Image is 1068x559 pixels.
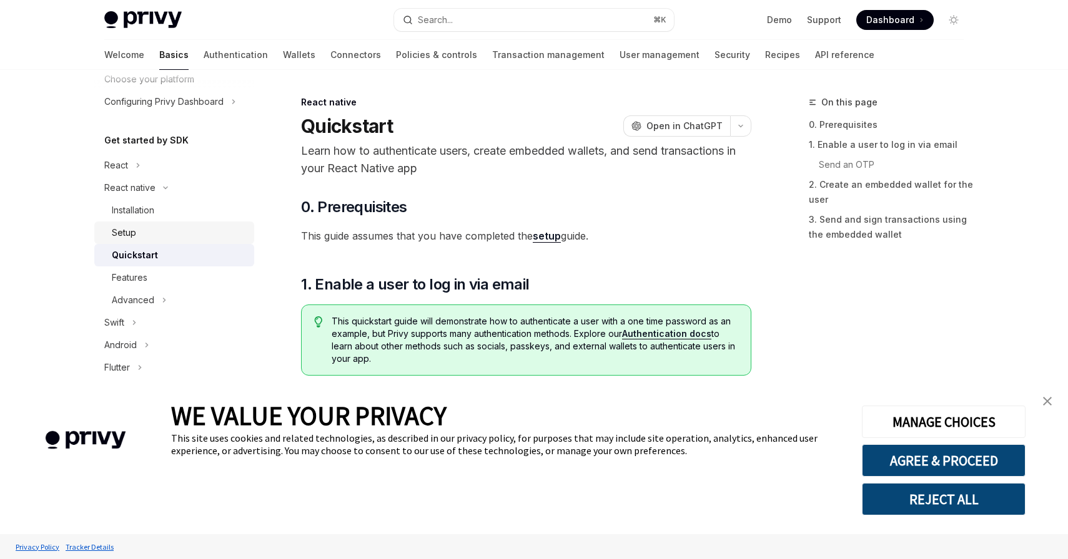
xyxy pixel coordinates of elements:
[112,270,147,285] div: Features
[94,379,254,401] button: Unity
[620,40,700,70] a: User management
[944,10,964,30] button: Toggle dark mode
[622,328,711,339] a: Authentication docs
[12,536,62,558] a: Privacy Policy
[809,155,974,175] a: Send an OTP
[396,40,477,70] a: Policies & controls
[94,266,254,289] a: Features
[856,10,934,30] a: Dashboard
[301,197,407,217] span: 0. Prerequisites
[301,275,529,294] span: 1. Enable a user to log in via email
[815,40,874,70] a: API reference
[204,40,268,70] a: Authentication
[301,96,751,109] div: React native
[862,483,1026,515] button: REJECT ALL
[492,40,605,70] a: Transaction management
[862,444,1026,477] button: AGREE & PROCEED
[171,432,843,457] div: This site uses cookies and related technologies, as described in our privacy policy, for purposes...
[104,133,189,148] h5: Get started by SDK
[94,154,254,177] button: React
[62,536,117,558] a: Tracker Details
[94,311,254,334] button: Swift
[765,40,800,70] a: Recipes
[19,413,152,467] img: company logo
[171,399,447,432] span: WE VALUE YOUR PRIVACY
[862,406,1026,438] button: MANAGE CHOICES
[94,177,254,199] button: React native
[104,40,144,70] a: Welcome
[283,40,315,70] a: Wallets
[104,11,182,29] img: light logo
[301,142,751,177] p: Learn how to authenticate users, create embedded wallets, and send transactions in your React Nat...
[94,221,254,244] a: Setup
[809,115,974,135] a: 0. Prerequisites
[394,9,674,31] button: Search...⌘K
[104,315,124,330] div: Swift
[112,293,154,308] div: Advanced
[159,40,189,70] a: Basics
[807,14,841,26] a: Support
[104,338,137,352] div: Android
[104,94,224,109] div: Configuring Privy Dashboard
[821,95,878,110] span: On this page
[809,210,974,245] a: 3. Send and sign transactions using the embedded wallet
[809,175,974,210] a: 2. Create an embedded wallet for the user
[112,248,158,263] div: Quickstart
[646,120,723,132] span: Open in ChatGPT
[112,225,136,240] div: Setup
[104,180,156,195] div: React native
[623,115,730,137] button: Open in ChatGPT
[714,40,750,70] a: Security
[809,135,974,155] a: 1. Enable a user to log in via email
[94,199,254,221] a: Installation
[104,360,130,375] div: Flutter
[767,14,792,26] a: Demo
[653,15,666,25] span: ⌘ K
[332,315,738,365] span: This quickstart guide will demonstrate how to authenticate a user with a one time password as an ...
[94,356,254,379] button: Flutter
[418,12,453,27] div: Search...
[94,289,254,311] button: Advanced
[533,230,561,243] a: setup
[866,14,914,26] span: Dashboard
[94,244,254,266] a: Quickstart
[104,158,128,173] div: React
[301,227,751,245] span: This guide assumes that you have completed the guide.
[94,334,254,356] button: Android
[330,40,381,70] a: Connectors
[1035,389,1060,414] a: close banner
[112,203,154,218] div: Installation
[314,316,323,328] svg: Tip
[94,90,254,113] button: Configuring Privy Dashboard
[301,115,393,137] h1: Quickstart
[1043,397,1052,406] img: close banner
